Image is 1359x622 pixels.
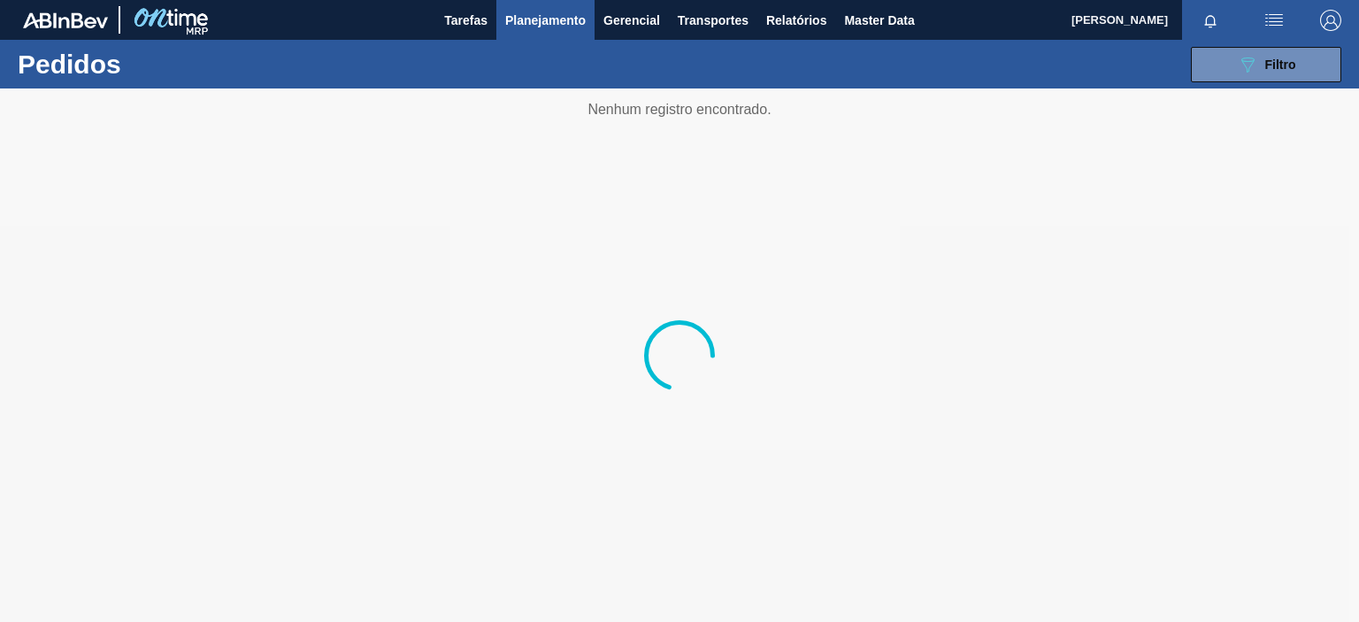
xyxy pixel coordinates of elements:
[23,12,108,28] img: TNhmsLtSVTkK8tSr43FrP2fwEKptu5GPRR3wAAAABJRU5ErkJggg==
[1182,8,1239,33] button: Notificações
[18,54,272,74] h1: Pedidos
[505,10,586,31] span: Planejamento
[603,10,660,31] span: Gerencial
[766,10,826,31] span: Relatórios
[1263,10,1285,31] img: userActions
[444,10,488,31] span: Tarefas
[1191,47,1341,82] button: Filtro
[1320,10,1341,31] img: Logout
[1265,58,1296,72] span: Filtro
[678,10,749,31] span: Transportes
[844,10,914,31] span: Master Data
